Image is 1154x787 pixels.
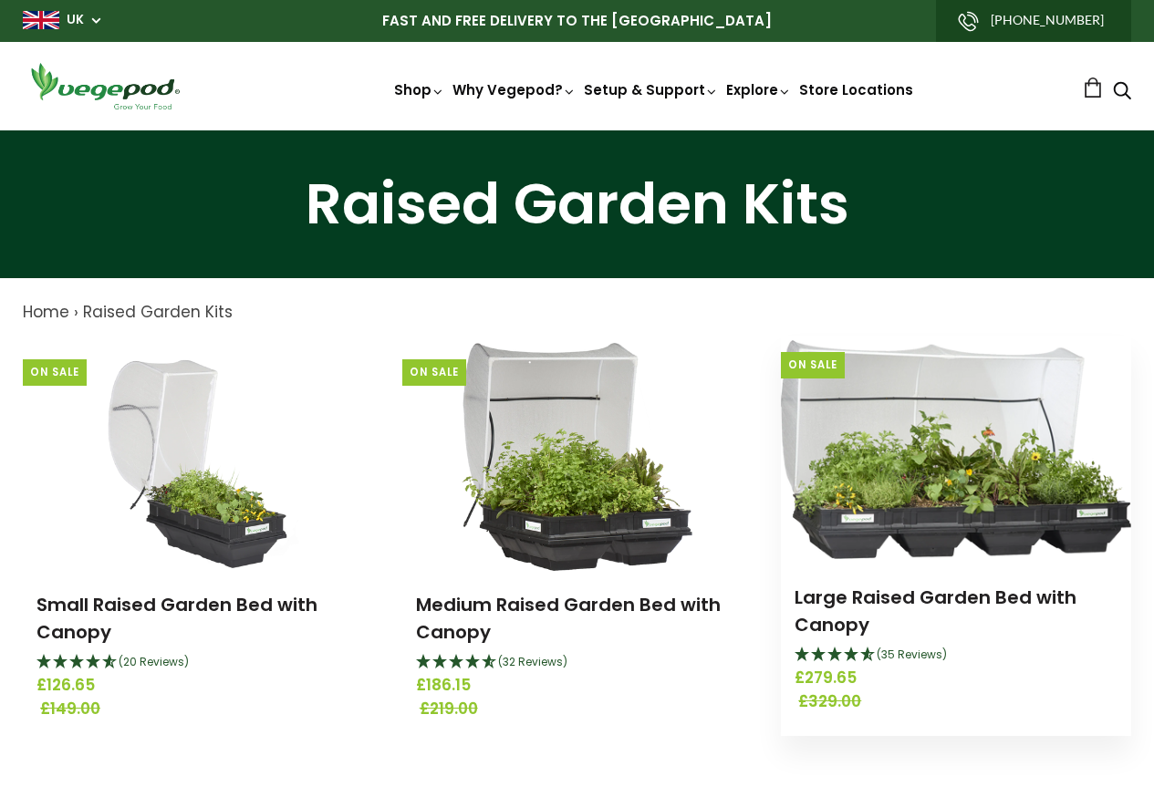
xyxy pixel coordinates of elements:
span: 4.66 Stars - 32 Reviews [498,654,567,669]
span: £126.65 [36,674,359,698]
div: 4.69 Stars - 35 Reviews [795,644,1118,668]
a: UK [67,11,84,29]
a: Home [23,301,69,323]
img: Small Raised Garden Bed with Canopy [89,343,307,571]
a: Store Locations [799,80,913,99]
img: Large Raised Garden Bed with Canopy [781,340,1131,559]
h1: Raised Garden Kits [23,176,1131,233]
nav: breadcrumbs [23,301,1131,325]
a: Explore [726,80,792,99]
span: £279.65 [795,667,1118,690]
a: Shop [394,80,445,99]
img: Medium Raised Garden Bed with Canopy [462,343,693,571]
a: Why Vegepod? [452,80,577,99]
span: 4.69 Stars - 35 Reviews [877,647,947,662]
a: Setup & Support [584,80,719,99]
a: Raised Garden Kits [83,301,233,323]
img: Vegepod [23,60,187,112]
a: Small Raised Garden Bed with Canopy [36,592,317,645]
a: Medium Raised Garden Bed with Canopy [416,592,721,645]
span: £329.00 [798,690,1121,714]
span: £149.00 [40,698,363,721]
div: 4.75 Stars - 20 Reviews [36,651,359,675]
span: £186.15 [416,674,739,698]
span: › [74,301,78,323]
span: £219.00 [420,698,743,721]
div: 4.66 Stars - 32 Reviews [416,651,739,675]
a: Large Raised Garden Bed with Canopy [795,585,1076,637]
img: gb_large.png [23,11,59,29]
span: 4.75 Stars - 20 Reviews [119,654,189,669]
a: Search [1113,83,1131,102]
